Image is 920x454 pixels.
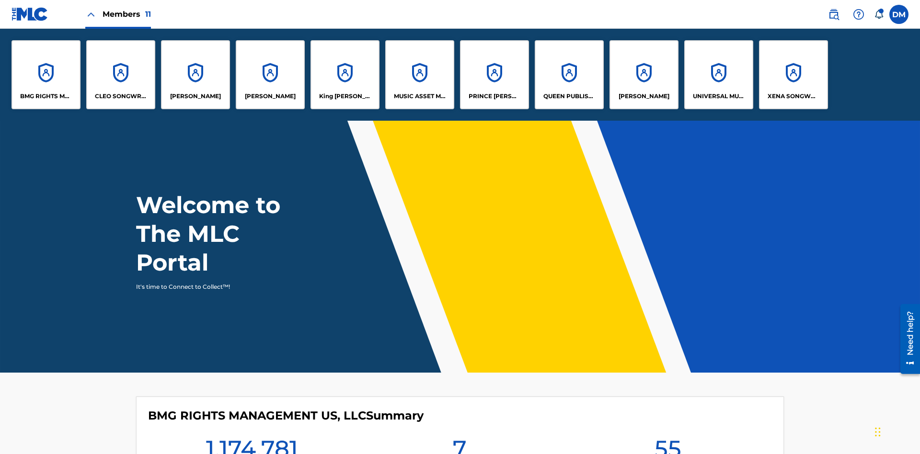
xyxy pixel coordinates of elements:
img: help [853,9,864,20]
a: Accounts[PERSON_NAME] [161,40,230,109]
p: King McTesterson [319,92,371,101]
p: XENA SONGWRITER [768,92,820,101]
a: AccountsCLEO SONGWRITER [86,40,155,109]
p: PRINCE MCTESTERSON [469,92,521,101]
img: Close [85,9,97,20]
p: RONALD MCTESTERSON [619,92,669,101]
h1: Welcome to The MLC Portal [136,191,315,277]
a: AccountsPRINCE [PERSON_NAME] [460,40,529,109]
p: It's time to Connect to Collect™! [136,283,302,291]
span: 11 [145,10,151,19]
a: Accounts[PERSON_NAME] [609,40,678,109]
p: EYAMA MCSINGER [245,92,296,101]
img: MLC Logo [11,7,48,21]
a: Public Search [824,5,843,24]
a: AccountsMUSIC ASSET MANAGEMENT (MAM) [385,40,454,109]
h4: BMG RIGHTS MANAGEMENT US, LLC [148,409,424,423]
iframe: Chat Widget [872,408,920,454]
div: Help [849,5,868,24]
a: AccountsUNIVERSAL MUSIC PUB GROUP [684,40,753,109]
span: Members [103,9,151,20]
a: Accounts[PERSON_NAME] [236,40,305,109]
a: AccountsBMG RIGHTS MANAGEMENT US, LLC [11,40,80,109]
iframe: Resource Center [893,300,920,379]
p: CLEO SONGWRITER [95,92,147,101]
p: QUEEN PUBLISHA [543,92,596,101]
div: Notifications [874,10,884,19]
a: AccountsQUEEN PUBLISHA [535,40,604,109]
p: MUSIC ASSET MANAGEMENT (MAM) [394,92,446,101]
p: BMG RIGHTS MANAGEMENT US, LLC [20,92,72,101]
div: Drag [875,418,881,446]
p: UNIVERSAL MUSIC PUB GROUP [693,92,745,101]
a: AccountsKing [PERSON_NAME] [310,40,379,109]
img: search [828,9,839,20]
a: AccountsXENA SONGWRITER [759,40,828,109]
div: User Menu [889,5,908,24]
p: ELVIS COSTELLO [170,92,221,101]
